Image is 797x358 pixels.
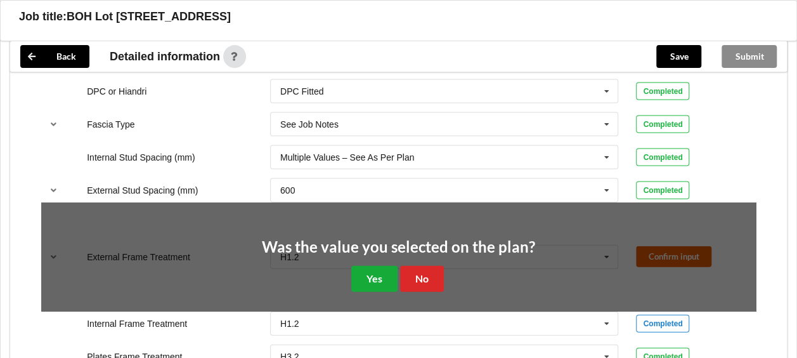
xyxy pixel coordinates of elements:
div: Completed [636,315,689,333]
button: No [400,266,444,292]
div: H1.2 [280,319,299,328]
div: Completed [636,116,689,133]
label: DPC or Hiandri [87,86,146,96]
button: Yes [351,266,398,292]
button: Back [20,45,89,68]
button: Save [656,45,701,68]
button: reference-toggle [41,179,66,202]
div: Completed [636,83,689,100]
span: Detailed information [110,51,220,62]
div: Multiple Values – See As Per Plan [280,153,414,162]
div: Completed [636,182,689,199]
label: Internal Stud Spacing (mm) [87,152,195,162]
div: 600 [280,186,295,195]
h3: Job title: [19,10,67,24]
h3: BOH Lot [STREET_ADDRESS] [67,10,231,24]
div: Completed [636,149,689,166]
div: DPC Fitted [280,87,323,96]
button: reference-toggle [41,113,66,136]
label: Fascia Type [87,119,134,129]
label: Internal Frame Treatment [87,319,187,329]
h2: Was the value you selected on the plan? [262,237,535,257]
label: External Stud Spacing (mm) [87,185,198,196]
div: See Job Notes [280,120,339,129]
